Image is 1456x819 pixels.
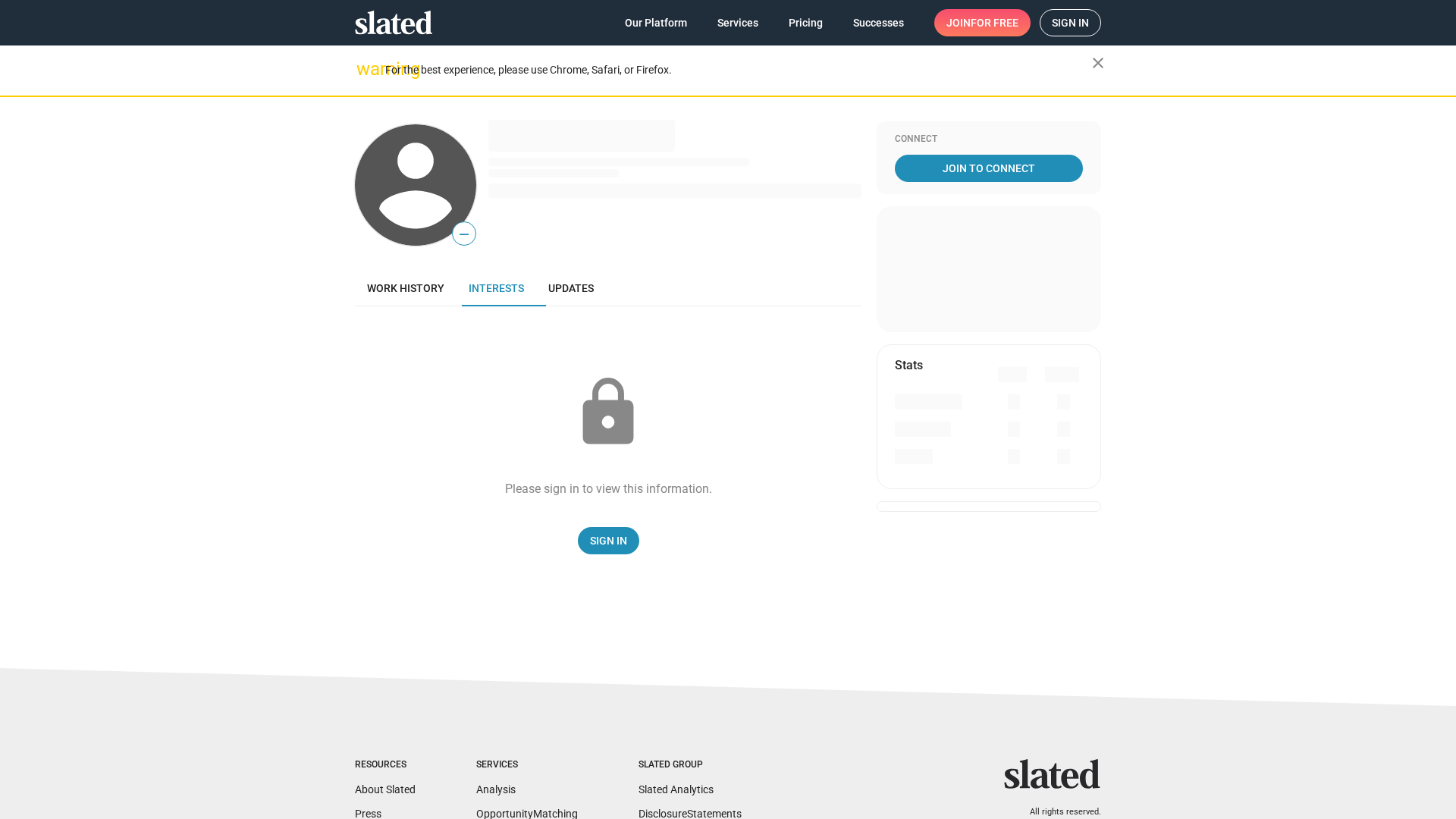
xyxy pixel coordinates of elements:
[895,133,1083,146] div: Connect
[777,9,835,36] a: Pricing
[946,9,1018,36] span: Join
[625,9,687,36] span: Our Platform
[578,527,639,554] a: Sign In
[385,60,1092,80] div: For the best experience, please use Chrome, Safari, or Firefox.
[476,759,578,771] div: Services
[639,759,742,771] div: Slated Group
[789,9,823,36] span: Pricing
[853,9,904,36] span: Successes
[705,9,770,36] a: Services
[1040,9,1101,36] a: Sign in
[355,783,416,795] a: About Slated
[548,282,594,294] span: Updates
[1052,10,1089,36] span: Sign in
[356,60,375,78] mat-icon: warning
[841,9,916,36] a: Successes
[898,155,1080,182] span: Join To Connect
[457,270,536,306] a: Interests
[639,783,714,795] a: Slated Analytics
[505,481,712,497] div: Please sign in to view this information.
[536,270,606,306] a: Updates
[1089,54,1107,72] mat-icon: close
[453,224,475,244] span: —
[570,375,646,450] mat-icon: lock
[895,357,923,373] mat-card-title: Stats
[355,270,457,306] a: Work history
[367,282,444,294] span: Work history
[590,527,627,554] span: Sign In
[469,282,524,294] span: Interests
[895,155,1083,182] a: Join To Connect
[613,9,699,36] a: Our Platform
[934,9,1031,36] a: Joinfor free
[971,9,1018,36] span: for free
[355,759,416,771] div: Resources
[717,9,758,36] span: Services
[476,783,516,795] a: Analysis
